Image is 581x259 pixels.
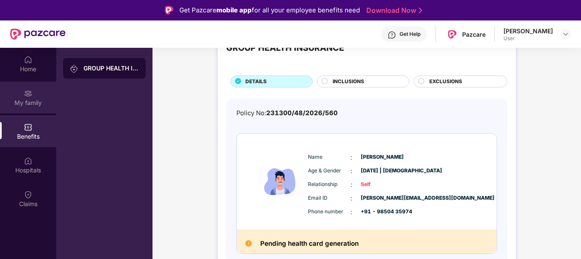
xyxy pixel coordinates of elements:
[70,64,78,73] img: svg+xml;base64,PHN2ZyB3aWR0aD0iMjAiIGhlaWdodD0iMjAiIHZpZXdCb3g9IjAgMCAyMCAyMCIgZmlsbD0ibm9uZSIgeG...
[216,6,252,14] strong: mobile app
[562,31,569,38] img: svg+xml;base64,PHN2ZyBpZD0iRHJvcGRvd24tMzJ4MzIiIHhtbG5zPSJodHRwOi8vd3d3LnczLm9yZy8yMDAwL3N2ZyIgd2...
[388,31,396,39] img: svg+xml;base64,PHN2ZyBpZD0iSGVscC0zMngzMiIgeG1sbnM9Imh0dHA6Ly93d3cudzMub3JnLzIwMDAvc3ZnIiB3aWR0aD...
[333,78,364,86] span: INCLUSIONS
[462,30,486,38] div: Pazcare
[361,194,403,202] span: [PERSON_NAME][EMAIL_ADDRESS][DOMAIN_NAME]
[351,180,352,189] span: :
[24,55,32,64] img: svg+xml;base64,PHN2ZyBpZD0iSG9tZSIgeG1sbnM9Imh0dHA6Ly93d3cudzMub3JnLzIwMDAvc3ZnIiB3aWR0aD0iMjAiIG...
[429,78,462,86] span: EXCLUSIONS
[24,123,32,131] img: svg+xml;base64,PHN2ZyBpZD0iQmVuZWZpdHMiIHhtbG5zPSJodHRwOi8vd3d3LnczLm9yZy8yMDAwL3N2ZyIgd2lkdGg9Ij...
[179,5,360,15] div: Get Pazcare for all your employee benefits need
[419,6,422,15] img: Stroke
[226,41,344,55] div: GROUP HEALTH INSURANCE
[361,167,403,175] span: [DATE] | [DEMOGRAPHIC_DATA]
[308,153,351,161] span: Name
[308,194,351,202] span: Email ID
[361,180,403,189] span: Self
[308,180,351,189] span: Relationship
[400,31,420,38] div: Get Help
[255,146,306,218] img: icon
[351,194,352,203] span: :
[236,108,338,118] div: Policy No:
[503,27,553,35] div: [PERSON_NAME]
[308,167,351,175] span: Age & Gender
[10,29,66,40] img: New Pazcare Logo
[245,78,267,86] span: DETAILS
[446,28,458,41] img: Pazcare_Logo.png
[351,153,352,162] span: :
[24,190,32,199] img: svg+xml;base64,PHN2ZyBpZD0iQ2xhaW0iIHhtbG5zPSJodHRwOi8vd3d3LnczLm9yZy8yMDAwL3N2ZyIgd2lkdGg9IjIwIi...
[83,64,139,73] div: GROUP HEALTH INSURANCE
[308,208,351,216] span: Phone number
[24,89,32,98] img: svg+xml;base64,PHN2ZyB3aWR0aD0iMjAiIGhlaWdodD0iMjAiIHZpZXdCb3g9IjAgMCAyMCAyMCIgZmlsbD0ibm9uZSIgeG...
[260,238,359,249] h2: Pending health card generation
[351,166,352,176] span: :
[266,109,338,117] span: 231300/48/2026/560
[361,208,403,216] span: +91 - 98504 35974
[245,240,252,247] img: Pending
[351,207,352,217] span: :
[24,157,32,165] img: svg+xml;base64,PHN2ZyBpZD0iSG9zcGl0YWxzIiB4bWxucz0iaHR0cDovL3d3dy53My5vcmcvMjAwMC9zdmciIHdpZHRoPS...
[503,35,553,42] div: User
[366,6,420,15] a: Download Now
[361,153,403,161] span: [PERSON_NAME]
[165,6,173,15] img: Logo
